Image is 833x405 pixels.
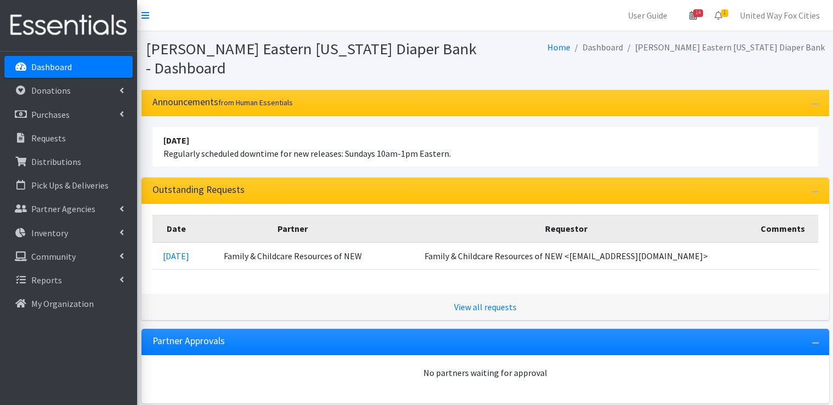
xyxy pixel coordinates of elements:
[31,156,81,167] p: Distributions
[4,127,133,149] a: Requests
[4,293,133,315] a: My Organization
[386,215,748,243] th: Requestor
[152,127,818,167] li: Regularly scheduled downtime for new releases: Sundays 10am-1pm Eastern.
[4,79,133,101] a: Donations
[721,9,728,17] span: 1
[619,4,676,26] a: User Guide
[31,85,71,96] p: Donations
[152,335,225,347] h3: Partner Approvals
[4,174,133,196] a: Pick Ups & Deliveries
[152,96,293,108] h3: Announcements
[547,42,570,53] a: Home
[623,39,825,55] li: [PERSON_NAME] Eastern [US_STATE] Diaper Bank
[706,4,731,26] a: 1
[152,366,818,379] div: No partners waiting for approval
[747,215,818,243] th: Comments
[152,215,201,243] th: Date
[681,4,706,26] a: 14
[454,301,517,312] a: View all requests
[31,133,66,144] p: Requests
[218,98,293,107] small: from Human Essentials
[31,227,68,238] p: Inventory
[31,275,62,286] p: Reports
[693,9,703,17] span: 14
[146,39,481,77] h1: [PERSON_NAME] Eastern [US_STATE] Diaper Bank - Dashboard
[31,61,72,72] p: Dashboard
[200,215,385,243] th: Partner
[200,242,385,270] td: Family & Childcare Resources of NEW
[163,135,189,146] strong: [DATE]
[4,246,133,267] a: Community
[4,222,133,244] a: Inventory
[31,180,109,191] p: Pick Ups & Deliveries
[4,56,133,78] a: Dashboard
[4,104,133,126] a: Purchases
[386,242,748,270] td: Family & Childcare Resources of NEW <[EMAIL_ADDRESS][DOMAIN_NAME]>
[4,269,133,291] a: Reports
[31,109,70,120] p: Purchases
[152,184,245,196] h3: Outstanding Requests
[731,4,829,26] a: United Way Fox Cities
[4,198,133,220] a: Partner Agencies
[4,7,133,44] img: HumanEssentials
[570,39,623,55] li: Dashboard
[4,151,133,173] a: Distributions
[31,251,76,262] p: Community
[163,250,189,261] a: [DATE]
[31,298,94,309] p: My Organization
[31,203,95,214] p: Partner Agencies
